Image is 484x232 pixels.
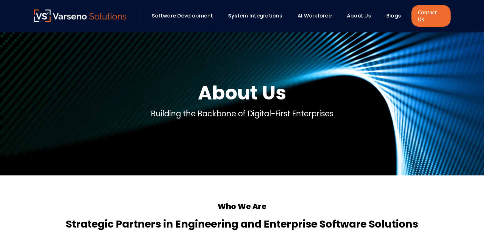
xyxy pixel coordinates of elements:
[151,108,333,119] p: Building the Backbone of Digital-First Enterprises
[198,80,286,106] h1: About Us
[228,12,282,19] a: System Integrations
[34,10,127,22] img: Varseno Solutions – Product Engineering & IT Services
[294,10,340,21] div: AI Workforce
[298,12,332,19] a: AI Workforce
[34,201,451,212] h5: Who We Are
[383,10,410,21] div: Blogs
[152,12,213,19] a: Software Development
[34,216,451,232] h4: Strategic Partners in Engineering and Enterprise Software Solutions
[344,10,380,21] div: About Us
[347,12,371,19] a: About Us
[411,5,450,27] a: Contact Us
[225,10,291,21] div: System Integrations
[386,12,401,19] a: Blogs
[149,10,222,21] div: Software Development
